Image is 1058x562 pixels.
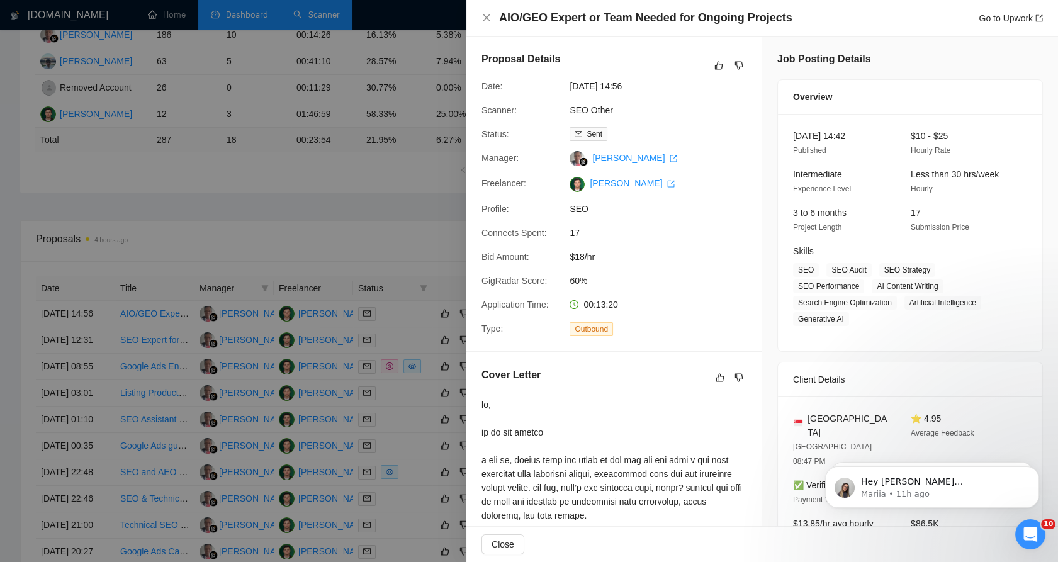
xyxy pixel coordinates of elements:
[911,131,948,141] span: $10 - $25
[793,246,814,256] span: Skills
[793,442,872,466] span: [GEOGRAPHIC_DATA] 08:47 PM
[570,79,758,93] span: [DATE] 14:56
[879,263,935,277] span: SEO Strategy
[481,368,541,383] h5: Cover Letter
[587,130,602,138] span: Sent
[793,131,845,141] span: [DATE] 14:42
[734,60,743,70] span: dislike
[826,263,871,277] span: SEO Audit
[714,60,723,70] span: like
[793,480,836,490] span: ✅ Verified
[481,13,492,23] span: close
[570,177,585,192] img: c1J0b20xq_WUghEqO4suMbKaEdImWO_urvD1eOw0NgdFI9-iYG9fJhcVYhS_sqYaLA
[716,373,724,383] span: like
[481,13,492,23] button: Close
[570,250,758,264] span: $18/hr
[911,429,974,437] span: Average Feedback
[570,202,758,216] span: SEO
[711,58,726,73] button: like
[481,252,529,262] span: Bid Amount:
[793,169,842,179] span: Intermediate
[575,130,582,138] span: mail
[904,296,981,310] span: Artificial Intelligence
[734,373,743,383] span: dislike
[793,362,1027,396] div: Client Details
[481,81,502,91] span: Date:
[570,322,613,336] span: Outbound
[712,370,728,385] button: like
[590,178,675,188] a: [PERSON_NAME] export
[793,90,832,104] span: Overview
[731,370,746,385] button: dislike
[481,276,547,286] span: GigRadar Score:
[570,300,578,309] span: clock-circle
[793,312,849,326] span: Generative AI
[1035,14,1043,22] span: export
[911,223,969,232] span: Submission Price
[793,296,897,310] span: Search Engine Optimization
[793,146,826,155] span: Published
[481,228,547,238] span: Connects Spent:
[911,169,999,179] span: Less than 30 hrs/week
[583,300,618,310] span: 00:13:20
[481,105,517,115] span: Scanner:
[570,226,758,240] span: 17
[911,208,921,218] span: 17
[793,208,847,218] span: 3 to 6 months
[481,204,509,214] span: Profile:
[911,146,950,155] span: Hourly Rate
[1015,519,1045,549] iframe: Intercom live chat
[499,10,792,26] h4: AIO/GEO Expert or Team Needed for Ongoing Projects
[570,274,758,288] span: 60%
[911,184,933,193] span: Hourly
[481,534,524,554] button: Close
[806,440,1058,528] iframe: Intercom notifications message
[793,279,864,293] span: SEO Performance
[481,178,526,188] span: Freelancer:
[979,13,1043,23] a: Go to Upworkexport
[793,263,819,277] span: SEO
[579,157,588,166] img: gigradar-bm.png
[667,180,675,188] span: export
[670,155,677,162] span: export
[731,58,746,73] button: dislike
[911,413,941,424] span: ⭐ 4.95
[481,52,560,67] h5: Proposal Details
[872,279,943,293] span: AI Content Writing
[793,495,862,504] span: Payment Verification
[481,300,549,310] span: Application Time:
[492,537,514,551] span: Close
[481,323,503,334] span: Type:
[1041,519,1055,529] span: 10
[793,519,874,542] span: $13.85/hr avg hourly rate paid
[481,153,519,163] span: Manager:
[777,52,870,67] h5: Job Posting Details
[793,184,851,193] span: Experience Level
[570,105,612,115] a: SEO Other
[794,419,802,427] img: 🇸🇬
[793,223,841,232] span: Project Length
[808,412,891,439] span: [GEOGRAPHIC_DATA]
[592,153,677,163] a: [PERSON_NAME] export
[481,129,509,139] span: Status:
